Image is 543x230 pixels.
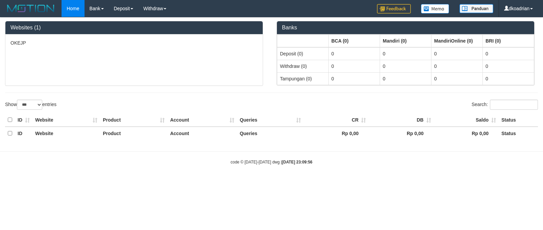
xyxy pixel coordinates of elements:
[32,113,100,127] th: Website
[380,34,431,47] th: Group: activate to sort column ascending
[380,60,431,72] td: 0
[369,113,433,127] th: DB
[277,60,329,72] td: Withdraw (0)
[15,127,32,140] th: ID
[277,34,329,47] th: Group: activate to sort column ascending
[329,60,380,72] td: 0
[377,4,411,14] img: Feedback.jpg
[282,160,312,164] strong: [DATE] 23:09:56
[431,60,483,72] td: 0
[434,113,499,127] th: Saldo
[100,113,167,127] th: Product
[304,127,369,140] th: Rp 0,00
[431,72,483,85] td: 0
[304,113,369,127] th: CR
[10,40,258,46] p: OKEJP
[277,72,329,85] td: Tampungan (0)
[483,47,534,60] td: 0
[472,100,538,110] label: Search:
[167,127,237,140] th: Account
[282,25,529,31] h3: Banks
[329,34,380,47] th: Group: activate to sort column ascending
[329,72,380,85] td: 0
[499,127,538,140] th: Status
[499,113,538,127] th: Status
[329,47,380,60] td: 0
[369,127,433,140] th: Rp 0,00
[431,34,483,47] th: Group: activate to sort column ascending
[483,34,534,47] th: Group: activate to sort column ascending
[380,47,431,60] td: 0
[490,100,538,110] input: Search:
[237,127,304,140] th: Queries
[5,100,56,110] label: Show entries
[434,127,499,140] th: Rp 0,00
[231,160,312,164] small: code © [DATE]-[DATE] dwg |
[380,72,431,85] td: 0
[483,60,534,72] td: 0
[10,25,258,31] h3: Websites (1)
[483,72,534,85] td: 0
[431,47,483,60] td: 0
[421,4,449,14] img: Button%20Memo.svg
[459,4,493,13] img: panduan.png
[17,100,42,110] select: Showentries
[167,113,237,127] th: Account
[237,113,304,127] th: Queries
[32,127,100,140] th: Website
[15,113,32,127] th: ID
[100,127,167,140] th: Product
[277,47,329,60] td: Deposit (0)
[5,3,56,14] img: MOTION_logo.png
